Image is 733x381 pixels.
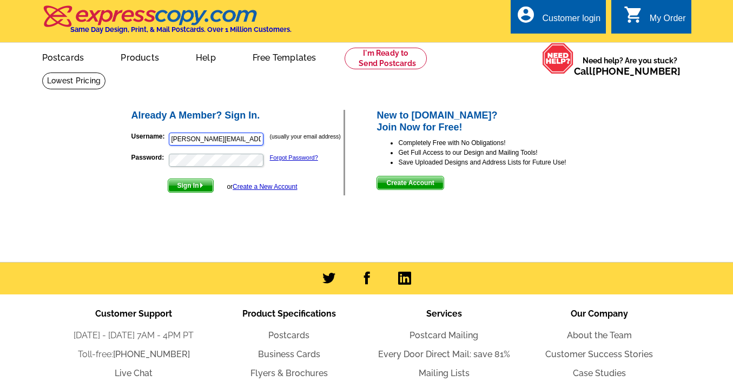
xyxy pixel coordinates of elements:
[131,110,344,122] h2: Already A Member? Sign In.
[567,330,632,340] a: About the Team
[542,43,574,74] img: help
[95,308,172,319] span: Customer Support
[227,182,297,192] div: or
[545,349,653,359] a: Customer Success Stories
[103,44,176,69] a: Products
[377,110,603,133] h2: New to [DOMAIN_NAME]? Join Now for Free!
[624,12,686,25] a: shopping_cart My Order
[268,330,309,340] a: Postcards
[377,176,444,190] button: Create Account
[115,368,153,378] a: Live Chat
[199,183,204,188] img: button-next-arrow-white.png
[270,154,318,161] a: Forgot Password?
[56,329,212,342] li: [DATE] - [DATE] 7AM - 4PM PT
[419,368,470,378] a: Mailing Lists
[242,308,336,319] span: Product Specifications
[235,44,334,69] a: Free Templates
[70,25,292,34] h4: Same Day Design, Print, & Mail Postcards. Over 1 Million Customers.
[42,13,292,34] a: Same Day Design, Print, & Mail Postcards. Over 1 Million Customers.
[131,132,168,141] label: Username:
[574,55,686,77] span: Need help? Are you stuck?
[398,138,603,148] li: Completely Free with No Obligations!
[516,12,600,25] a: account_circle Customer login
[574,65,681,77] span: Call
[398,148,603,157] li: Get Full Access to our Design and Mailing Tools!
[270,133,341,140] small: (usually your email address)
[592,65,681,77] a: [PHONE_NUMBER]
[250,368,328,378] a: Flyers & Brochures
[25,44,102,69] a: Postcards
[581,347,733,381] iframe: LiveChat chat widget
[113,349,190,359] a: [PHONE_NUMBER]
[378,349,510,359] a: Every Door Direct Mail: save 81%
[131,153,168,162] label: Password:
[516,5,536,24] i: account_circle
[258,349,320,359] a: Business Cards
[233,183,297,190] a: Create a New Account
[398,157,603,167] li: Save Uploaded Designs and Address Lists for Future Use!
[571,308,628,319] span: Our Company
[168,179,214,193] button: Sign In
[426,308,462,319] span: Services
[650,14,686,29] div: My Order
[410,330,478,340] a: Postcard Mailing
[624,5,643,24] i: shopping_cart
[573,368,626,378] a: Case Studies
[179,44,233,69] a: Help
[168,179,213,192] span: Sign In
[542,14,600,29] div: Customer login
[56,348,212,361] li: Toll-free:
[377,176,443,189] span: Create Account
